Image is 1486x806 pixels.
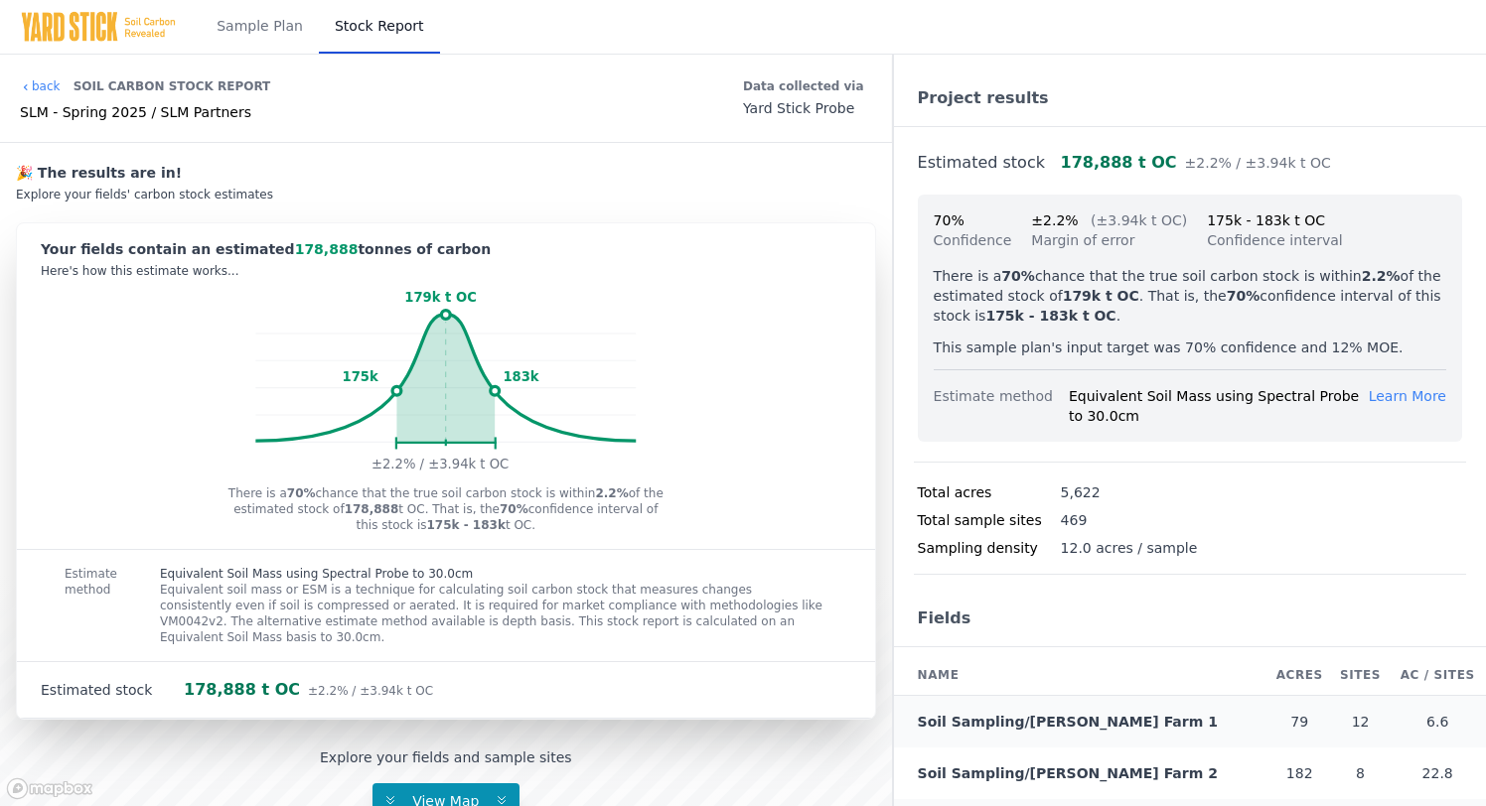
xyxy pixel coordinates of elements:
div: Fields [894,591,1486,647]
strong: 2.2% [1362,268,1401,284]
tspan: 175k [343,369,378,384]
td: 12 [1332,696,1390,748]
td: 22.8 [1389,747,1486,799]
th: Name [894,655,1267,696]
p: There is a chance that the true soil carbon stock is within of the estimated stock of t OC. That ... [223,485,669,533]
p: There is a chance that the true soil carbon stock is within of the estimated stock of . That is, ... [934,266,1446,326]
div: Explore your fields and sample sites [320,747,572,767]
strong: 70% [1001,268,1035,284]
strong: 178,888 [345,502,399,516]
div: Explore your fields' carbon stock estimates [16,187,876,202]
div: 178,888 t OC [184,678,433,702]
div: Soil Carbon Stock Report [74,70,271,102]
span: ±2.2% / ±3.94k t OC [308,684,433,698]
div: Margin of error [1031,230,1187,250]
span: 178,888 [295,241,359,257]
th: Sites [1332,655,1390,696]
div: 469 [1061,510,1088,530]
div: Estimate method [17,550,112,661]
div: Total acres [918,482,1061,502]
span: ±2.2% / ±3.94k t OC [1185,155,1331,171]
span: ±2.2% [1031,212,1078,228]
span: 70% [934,212,965,228]
a: Soil Sampling/[PERSON_NAME] Farm 1 [918,714,1218,730]
div: 178,888 t OC [1061,151,1331,175]
span: (±3.94k t OC) [1091,212,1187,228]
strong: 179k t OC [1063,288,1139,304]
div: Your fields contain an estimated tonnes of carbon [41,239,851,259]
div: 12.0 acres / sample [1061,538,1198,558]
div: Estimated stock [41,680,184,700]
strong: 2.2% [595,486,628,500]
a: back [20,78,61,94]
div: Equivalent Soil Mass using Spectral Probe to 30.0cm [1069,386,1369,426]
th: AC / Sites [1389,655,1486,696]
span: Learn More [1369,388,1446,404]
div: 🎉 The results are in! [16,163,876,183]
strong: 175k - 183k [426,518,505,532]
a: Soil Sampling/[PERSON_NAME] Farm 2 [918,765,1218,781]
div: Confidence [934,230,1012,250]
p: This sample plan's input target was 70% confidence and 12% MOE. [934,337,1446,357]
tspan: ±2.2% / ±3.94k t OC [371,457,509,471]
strong: 70% [287,486,316,500]
tspan: 179k t OC [404,290,477,305]
strong: 70% [500,502,528,516]
a: Project results [918,88,1049,107]
strong: 70% [1227,288,1261,304]
a: Estimated stock [918,153,1045,172]
div: Total sample sites [918,510,1061,530]
div: Here's how this estimate works... [41,263,851,279]
p: Equivalent soil mass or ESM is a technique for calculating soil carbon stock that measures change... [160,582,827,645]
div: Sampling density [918,538,1061,558]
div: Data collected via [743,74,864,98]
td: 79 [1267,696,1332,748]
div: Yard Stick Probe [743,98,864,118]
div: Confidence interval [1207,230,1343,250]
span: 175k - 183k t OC [1207,212,1325,228]
th: Acres [1267,655,1332,696]
div: Estimate method [934,386,1069,426]
div: SLM - Spring 2025 / SLM Partners [20,102,270,122]
td: 8 [1332,747,1390,799]
strong: 175k - 183k t OC [985,308,1115,324]
div: 5,622 [1061,482,1101,502]
img: Yard Stick Logo [20,11,177,43]
td: 6.6 [1389,696,1486,748]
p: Equivalent Soil Mass using Spectral Probe to 30.0cm [160,566,827,582]
tspan: 183k [503,369,538,384]
td: 182 [1267,747,1332,799]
